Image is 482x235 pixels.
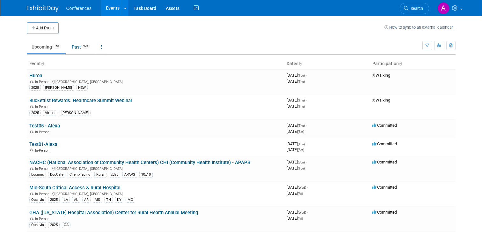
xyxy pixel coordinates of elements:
[287,123,307,128] span: [DATE]
[41,61,44,66] a: Sort by Event Name
[35,80,51,84] span: In-Person
[35,167,51,171] span: In-Person
[400,3,429,14] a: Search
[372,210,397,215] span: Committed
[284,58,370,69] th: Dates
[287,129,304,134] span: [DATE]
[30,105,33,108] img: In-Person Event
[29,110,41,116] div: 2025
[298,130,304,133] span: (Sat)
[298,74,305,77] span: (Tue)
[372,98,390,102] span: Walking
[384,25,456,30] a: How to sync to an external calendar...
[29,191,281,196] div: [GEOGRAPHIC_DATA], [GEOGRAPHIC_DATA]
[287,160,307,164] span: [DATE]
[93,197,102,203] div: MS
[29,166,281,171] div: [GEOGRAPHIC_DATA], [GEOGRAPHIC_DATA]
[35,130,51,134] span: In-Person
[408,6,423,11] span: Search
[48,222,60,228] div: 2025
[298,142,305,146] span: (Thu)
[372,141,397,146] span: Committed
[60,110,91,116] div: [PERSON_NAME]
[29,172,46,178] div: Locums
[30,217,33,220] img: In-Person Event
[81,44,90,49] span: 976
[298,167,305,170] span: (Tue)
[29,123,60,129] a: Test05 - Alexa
[68,172,92,178] div: Client-Facing
[298,217,303,220] span: (Fri)
[30,167,33,170] img: In-Person Event
[30,80,33,83] img: In-Person Event
[48,172,65,178] div: DocCafe
[287,166,305,171] span: [DATE]
[109,172,120,178] div: 2025
[306,141,307,146] span: -
[399,61,402,66] a: Sort by Participation Type
[43,110,57,116] div: Virtual
[370,58,456,69] th: Participation
[27,41,66,53] a: Upcoming158
[35,148,51,153] span: In-Person
[52,44,61,49] span: 158
[298,105,305,108] span: (Thu)
[29,185,120,191] a: Mid-South Critical Access & Rural Hospital
[306,98,307,102] span: -
[29,210,198,216] a: GHA ([US_STATE] Hospital Association) Center for Rural Health Annual Meeting
[29,98,132,103] a: Bucketlist Rewards: Healthcare Summit Webinar
[307,210,308,215] span: -
[76,85,88,91] div: NEW
[287,191,303,196] span: [DATE]
[29,79,281,84] div: [GEOGRAPHIC_DATA], [GEOGRAPHIC_DATA]
[72,197,80,203] div: AL
[62,222,70,228] div: GA
[30,148,33,152] img: In-Person Event
[298,186,306,189] span: (Wed)
[115,197,123,203] div: KY
[66,6,91,11] span: Conferences
[287,79,305,84] span: [DATE]
[29,73,42,79] a: Huron
[82,197,91,203] div: AR
[372,73,390,78] span: Walking
[30,192,33,195] img: In-Person Event
[307,185,308,190] span: -
[62,197,70,203] div: LA
[298,124,305,127] span: (Thu)
[298,61,302,66] a: Sort by Start Date
[104,197,113,203] div: TN
[298,99,305,102] span: (Thu)
[94,172,106,178] div: Rural
[437,2,449,14] img: Alexa Wennerholm
[372,185,397,190] span: Committed
[27,58,284,69] th: Event
[287,147,304,152] span: [DATE]
[287,216,303,221] span: [DATE]
[35,192,51,196] span: In-Person
[298,211,306,214] span: (Wed)
[27,22,59,34] button: Add Event
[29,85,41,91] div: 2025
[298,80,305,83] span: (Thu)
[35,217,51,221] span: In-Person
[29,197,46,203] div: Qualivis
[306,73,307,78] span: -
[306,160,307,164] span: -
[48,197,60,203] div: 2025
[29,141,57,147] a: Test01-Alexa
[287,98,307,102] span: [DATE]
[287,104,305,109] span: [DATE]
[372,160,397,164] span: Committed
[372,123,397,128] span: Committed
[30,130,33,133] img: In-Person Event
[67,41,95,53] a: Past976
[139,172,153,178] div: 10x10
[298,161,305,164] span: (Sun)
[29,160,250,165] a: NACHC (National Association of Community Health Centers) CHI (Community Health Institute) - APAPS
[35,105,51,109] span: In-Person
[126,197,135,203] div: MO
[287,185,308,190] span: [DATE]
[43,85,74,91] div: [PERSON_NAME]
[298,148,304,152] span: (Sat)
